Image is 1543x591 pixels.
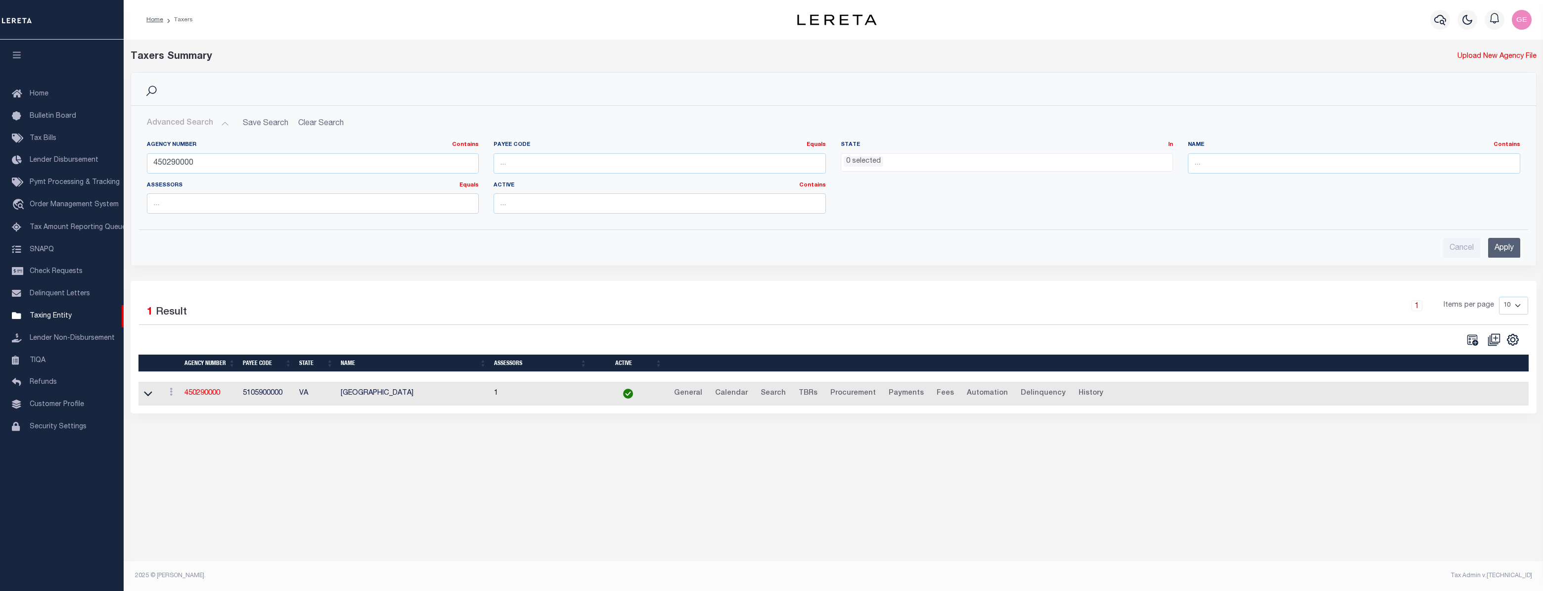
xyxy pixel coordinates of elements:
[1188,141,1520,149] label: Name
[490,355,590,372] th: Assessors: activate to sort column ascending
[623,389,633,399] img: check-icon-green.svg
[147,182,479,190] label: Assessors
[337,382,490,406] td: [GEOGRAPHIC_DATA]
[30,290,90,297] span: Delinquent Letters
[30,313,72,319] span: Taxing Entity
[459,182,479,188] a: Equals
[295,355,337,372] th: State: activate to sort column ascending
[30,113,76,120] span: Bulletin Board
[147,193,479,214] input: ...
[799,182,826,188] a: Contains
[756,386,790,402] a: Search
[841,141,1173,149] label: State
[494,182,826,190] label: Active
[12,199,28,212] i: travel_explore
[494,193,826,214] input: ...
[1512,10,1532,30] img: svg+xml;base64,PHN2ZyB4bWxucz0iaHR0cDovL3d3dy53My5vcmcvMjAwMC9zdmciIHBvaW50ZXItZXZlbnRzPSJub25lIi...
[30,179,120,186] span: Pymt Processing & Tracking
[30,201,119,208] span: Order Management System
[1016,386,1070,402] a: Delinquency
[30,357,45,364] span: TIQA
[794,386,822,402] a: TBRs
[147,141,479,149] label: Agency Number
[30,246,54,253] span: SNAPQ
[932,386,958,402] a: Fees
[163,15,193,24] li: Taxers
[962,386,1012,402] a: Automation
[295,382,337,406] td: VA
[711,386,752,402] a: Calendar
[30,135,56,142] span: Tax Bills
[884,386,928,402] a: Payments
[494,153,826,174] input: ...
[670,386,707,402] a: General
[146,17,163,23] a: Home
[1168,142,1173,147] a: In
[490,382,590,406] td: 1
[181,355,239,372] th: Agency Number: activate to sort column ascending
[30,379,57,386] span: Refunds
[30,91,48,97] span: Home
[1074,386,1108,402] a: History
[131,49,1181,64] div: Taxers Summary
[184,390,220,397] a: 450290000
[1443,238,1480,258] input: Cancel
[30,401,84,408] span: Customer Profile
[30,224,126,231] span: Tax Amount Reporting Queue
[30,157,98,164] span: Lender Disbursement
[337,355,490,372] th: Name: activate to sort column ascending
[590,355,666,372] th: Active: activate to sort column ascending
[30,335,115,342] span: Lender Non-Disbursement
[826,386,880,402] a: Procurement
[1488,238,1520,258] input: Apply
[156,305,187,320] label: Result
[1188,153,1520,174] input: ...
[239,355,295,372] th: Payee Code: activate to sort column ascending
[452,142,479,147] a: Contains
[30,423,87,430] span: Security Settings
[797,14,876,25] img: logo-dark.svg
[147,153,479,174] input: ...
[1494,142,1520,147] a: Contains
[841,571,1532,580] div: Tax Admin v.[TECHNICAL_ID]
[147,307,153,318] span: 1
[1444,300,1494,311] span: Items per page
[147,114,229,133] button: Advanced Search
[494,141,826,149] label: Payee Code
[1411,300,1422,311] a: 1
[1457,51,1537,62] a: Upload New Agency File
[239,382,295,406] td: 5105900000
[30,268,83,275] span: Check Requests
[807,142,826,147] a: Equals
[128,571,834,580] div: 2025 © [PERSON_NAME].
[844,156,883,167] li: 0 selected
